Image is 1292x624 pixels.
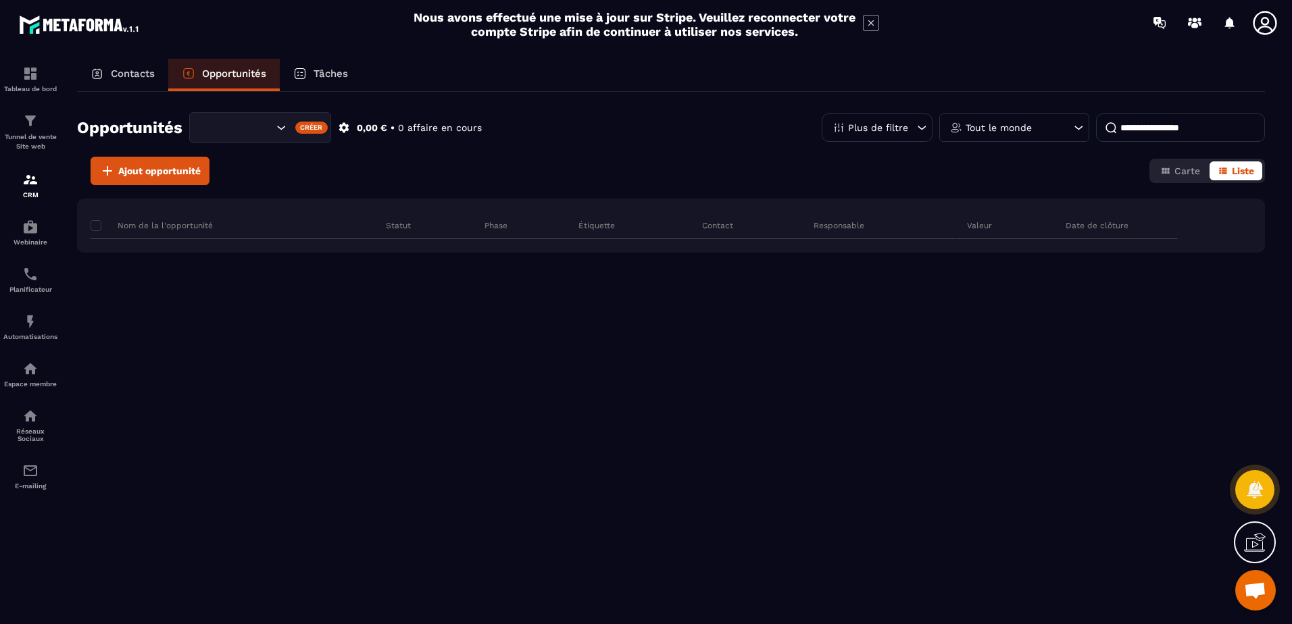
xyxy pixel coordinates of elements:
[314,68,348,80] p: Tâches
[1210,161,1262,180] button: Liste
[77,59,168,91] a: Contacts
[3,256,57,303] a: schedulerschedulerPlanificateur
[3,85,57,93] p: Tableau de bord
[22,463,39,479] img: email
[22,408,39,424] img: social-network
[3,333,57,340] p: Automatisations
[3,191,57,199] p: CRM
[111,68,155,80] p: Contacts
[814,220,864,231] p: Responsable
[3,380,57,388] p: Espace membre
[391,122,395,134] p: •
[3,238,57,246] p: Webinaire
[1066,220,1128,231] p: Date de clôture
[1235,570,1276,610] div: Ouvrir le chat
[398,122,482,134] p: 0 affaire en cours
[357,122,387,134] p: 0,00 €
[3,132,57,151] p: Tunnel de vente Site web
[1174,165,1200,176] span: Carte
[848,123,908,132] p: Plus de filtre
[3,482,57,490] p: E-mailing
[3,452,57,500] a: emailemailE-mailing
[386,220,411,231] p: Statut
[202,68,266,80] p: Opportunités
[91,157,209,185] button: Ajout opportunité
[3,209,57,256] a: automationsautomationsWebinaire
[966,123,1032,132] p: Tout le monde
[3,427,57,442] p: Réseaux Sociaux
[22,266,39,282] img: scheduler
[22,172,39,188] img: formation
[484,220,507,231] p: Phase
[967,220,992,231] p: Valeur
[22,113,39,129] img: formation
[3,55,57,103] a: formationformationTableau de bord
[1232,165,1254,176] span: Liste
[22,219,39,235] img: automations
[3,398,57,452] a: social-networksocial-networkRéseaux Sociaux
[280,59,362,91] a: Tâches
[22,361,39,377] img: automations
[3,303,57,350] a: automationsautomationsAutomatisations
[413,10,856,38] h2: Nous avons effectué une mise à jour sur Stripe. Veuillez reconnecter votre compte Stripe afin de ...
[168,59,280,91] a: Opportunités
[77,114,182,141] h2: Opportunités
[578,220,615,231] p: Étiquette
[702,220,733,231] p: Contact
[3,286,57,293] p: Planificateur
[3,103,57,161] a: formationformationTunnel de vente Site web
[3,161,57,209] a: formationformationCRM
[22,66,39,82] img: formation
[3,350,57,398] a: automationsautomationsEspace membre
[201,120,273,135] input: Search for option
[1152,161,1208,180] button: Carte
[118,164,201,178] span: Ajout opportunité
[295,122,328,134] div: Créer
[91,220,213,231] p: Nom de la l'opportunité
[19,12,141,36] img: logo
[189,112,331,143] div: Search for option
[22,313,39,330] img: automations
